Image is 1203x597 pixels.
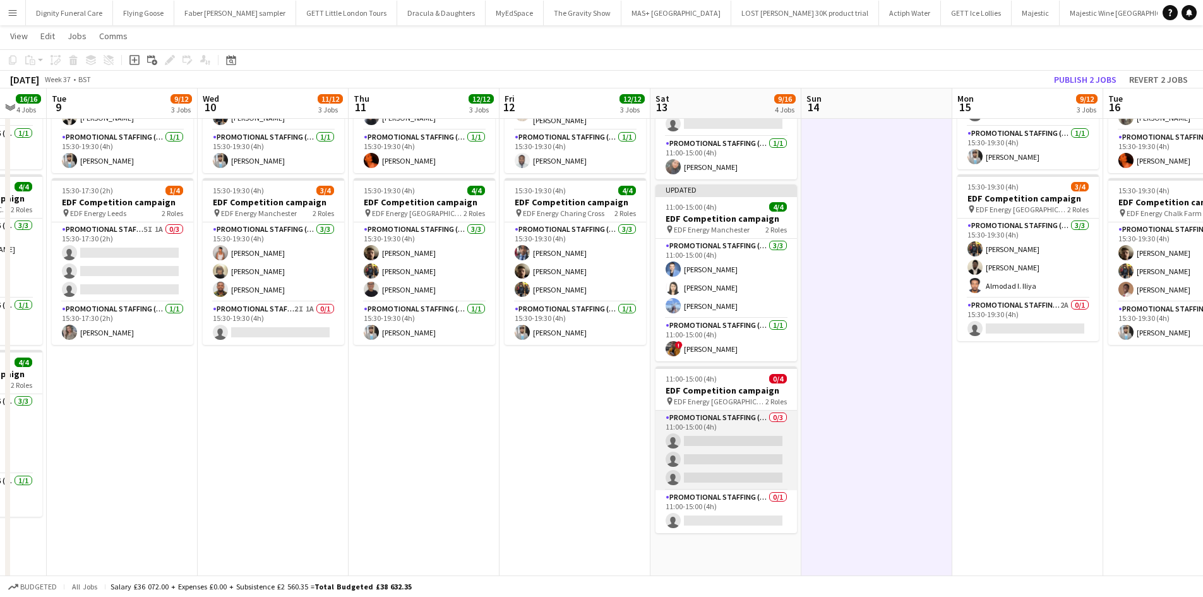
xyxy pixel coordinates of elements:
div: Salary £36 072.00 + Expenses £0.00 + Subsistence £2 560.35 = [111,582,412,591]
button: Faber [PERSON_NAME] sampler [174,1,296,25]
span: All jobs [69,582,100,591]
span: EDF Energy Charing Cross [523,208,604,218]
span: Fri [505,93,515,104]
app-card-role: Promotional Staffing (Flyering Staff)5I1A0/315:30-17:30 (2h) [52,222,193,302]
span: 2 Roles [614,208,636,218]
span: Sat [655,93,669,104]
a: Comms [94,28,133,44]
h3: EDF Competition campaign [505,196,646,208]
span: 2 Roles [11,205,32,214]
div: 3 Jobs [620,105,644,114]
span: 9/16 [774,94,796,104]
button: Publish 2 jobs [1049,71,1122,88]
span: Tue [1108,93,1123,104]
app-card-role: Promotional Staffing (Team Leader)1/111:00-15:00 (4h)![PERSON_NAME] [655,318,797,361]
span: Jobs [68,30,87,42]
app-card-role: Promotional Staffing (Team Leader)1/111:00-15:00 (4h)[PERSON_NAME] [655,136,797,179]
app-card-role: Promotional Staffing (Flyering Staff)3/311:00-15:00 (4h)[PERSON_NAME][PERSON_NAME][PERSON_NAME] [655,239,797,318]
app-card-role: Promotional Staffing (Team Leader)1/115:30-19:30 (4h)[PERSON_NAME] [505,130,646,173]
button: GETT Little London Tours [296,1,397,25]
a: View [5,28,33,44]
span: 3/4 [1071,182,1089,191]
span: 15:30-19:30 (4h) [213,186,264,195]
span: Tue [52,93,66,104]
h3: EDF Competition campaign [52,196,193,208]
app-job-card: 15:30-17:30 (2h)1/4EDF Competition campaign EDF Energy Leeds2 RolesPromotional Staffing (Flyering... [52,178,193,345]
app-card-role: Promotional Staffing (Team Leader)1/115:30-19:30 (4h)[PERSON_NAME] [354,302,495,345]
app-card-role: Promotional Staffing (Team Leader)2I1A0/115:30-19:30 (4h) [203,302,344,345]
app-card-role: Promotional Staffing (Team Leader)1/115:30-19:30 (4h)[PERSON_NAME] [52,130,193,173]
span: 15:30-19:30 (4h) [364,186,415,195]
h3: EDF Competition campaign [957,193,1099,204]
span: Week 37 [42,75,73,84]
button: The Gravity Show [544,1,621,25]
span: 12/12 [469,94,494,104]
div: 3 Jobs [1077,105,1097,114]
h3: EDF Competition campaign [354,196,495,208]
span: 2 Roles [313,208,334,218]
span: 4/4 [769,202,787,212]
app-card-role: Promotional Staffing (Team Leader)1/115:30-19:30 (4h)[PERSON_NAME] [957,126,1099,169]
span: 16/16 [16,94,41,104]
app-job-card: 15:30-19:30 (4h)4/4EDF Competition campaign EDF Energy [GEOGRAPHIC_DATA]2 RolesPromotional Staffi... [354,178,495,345]
app-card-role: Promotional Staffing (Flyering Staff)3/315:30-19:30 (4h)[PERSON_NAME][PERSON_NAME][PERSON_NAME] [203,222,344,302]
h3: EDF Competition campaign [203,196,344,208]
span: 15 [955,100,974,114]
span: 14 [805,100,822,114]
app-card-role: Promotional Staffing (Flyering Staff)3/315:30-19:30 (4h)[PERSON_NAME][PERSON_NAME][PERSON_NAME] [505,222,646,302]
span: 11:00-15:00 (4h) [666,202,717,212]
span: 0/4 [769,374,787,383]
span: EDF Energy Manchester [221,208,297,218]
button: Dracula & Daughters [397,1,486,25]
h3: EDF Competition campaign [655,213,797,224]
div: [DATE] [10,73,39,86]
span: 12 [503,100,515,114]
button: MyEdSpace [486,1,544,25]
span: Total Budgeted £38 632.35 [314,582,412,591]
span: 2 Roles [162,208,183,218]
span: 9/12 [1076,94,1098,104]
button: Budgeted [6,580,59,594]
span: View [10,30,28,42]
span: 4/4 [15,182,32,191]
span: 2 Roles [464,208,485,218]
span: 1/4 [165,186,183,195]
span: ! [675,341,683,349]
span: Budgeted [20,582,57,591]
span: EDF Energy [GEOGRAPHIC_DATA] [372,208,464,218]
span: Thu [354,93,369,104]
a: Edit [35,28,60,44]
app-job-card: 11:00-15:00 (4h)0/4EDF Competition campaign EDF Energy [GEOGRAPHIC_DATA]2 RolesPromotional Staffi... [655,366,797,533]
button: Dignity Funeral Care [26,1,113,25]
app-card-role: Promotional Staffing (Team Leader)0/111:00-15:00 (4h) [655,490,797,533]
button: Majestic [1012,1,1060,25]
button: Flying Goose [113,1,174,25]
span: EDF Energy [GEOGRAPHIC_DATA] [674,397,765,406]
div: Updated [655,184,797,195]
span: 3/4 [316,186,334,195]
span: 15:30-19:30 (4h) [967,182,1019,191]
app-card-role: Promotional Staffing (Team Leader)1/115:30-19:30 (4h)[PERSON_NAME] [505,302,646,345]
app-job-card: 15:30-19:30 (4h)4/4EDF Competition campaign EDF Energy Charing Cross2 RolesPromotional Staffing (... [505,178,646,345]
div: 4 Jobs [16,105,40,114]
button: GETT Ice Lollies [941,1,1012,25]
span: 4/4 [618,186,636,195]
app-job-card: 15:30-19:30 (4h)3/4EDF Competition campaign EDF Energy [GEOGRAPHIC_DATA]2 RolesPromotional Staffi... [957,174,1099,341]
span: EDF Energy Chalk Farm [1127,208,1202,218]
button: MAS+ [GEOGRAPHIC_DATA] [621,1,731,25]
button: Actiph Water [879,1,941,25]
span: 2 Roles [1067,205,1089,214]
span: Sun [806,93,822,104]
app-job-card: 15:30-19:30 (4h)3/4EDF Competition campaign EDF Energy Manchester2 RolesPromotional Staffing (Fly... [203,178,344,345]
span: 11:00-15:00 (4h) [666,374,717,383]
div: BST [78,75,91,84]
button: LOST [PERSON_NAME] 30K product trial [731,1,879,25]
app-job-card: Updated11:00-15:00 (4h)4/4EDF Competition campaign EDF Energy Manchester2 RolesPromotional Staffi... [655,184,797,361]
span: 13 [654,100,669,114]
button: Revert 2 jobs [1124,71,1193,88]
